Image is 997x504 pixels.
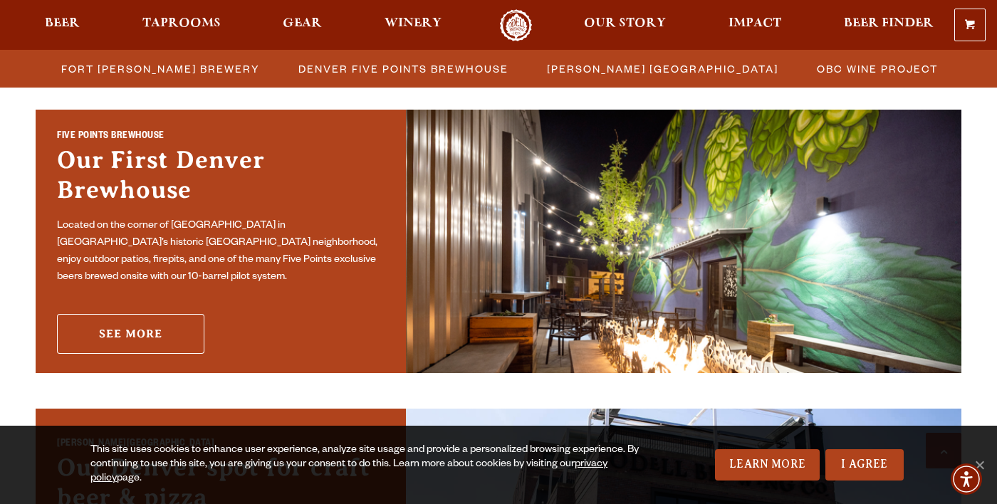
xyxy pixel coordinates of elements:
[90,443,646,486] div: This site uses cookies to enhance user experience, analyze site usage and provide a personalized ...
[57,145,385,212] h3: Our First Denver Brewhouse
[375,9,451,41] a: Winery
[835,9,943,41] a: Beer Finder
[53,58,267,79] a: Fort [PERSON_NAME] Brewery
[584,18,666,29] span: Our Story
[825,449,904,481] a: I Agree
[489,9,543,41] a: Odell Home
[283,18,322,29] span: Gear
[57,130,385,146] h2: Five Points Brewhouse
[142,18,221,29] span: Taprooms
[36,9,89,41] a: Beer
[817,58,938,79] span: OBC Wine Project
[808,58,945,79] a: OBC Wine Project
[951,463,982,495] div: Accessibility Menu
[61,58,260,79] span: Fort [PERSON_NAME] Brewery
[729,18,781,29] span: Impact
[406,110,961,373] img: Promo Card Aria Label'
[273,9,331,41] a: Gear
[290,58,516,79] a: Denver Five Points Brewhouse
[538,58,785,79] a: [PERSON_NAME] [GEOGRAPHIC_DATA]
[45,18,80,29] span: Beer
[575,9,675,41] a: Our Story
[57,218,385,286] p: Located on the corner of [GEOGRAPHIC_DATA] in [GEOGRAPHIC_DATA]’s historic [GEOGRAPHIC_DATA] neig...
[57,314,204,354] a: See More
[547,58,778,79] span: [PERSON_NAME] [GEOGRAPHIC_DATA]
[133,9,230,41] a: Taprooms
[715,449,820,481] a: Learn More
[385,18,442,29] span: Winery
[298,58,508,79] span: Denver Five Points Brewhouse
[719,9,790,41] a: Impact
[844,18,934,29] span: Beer Finder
